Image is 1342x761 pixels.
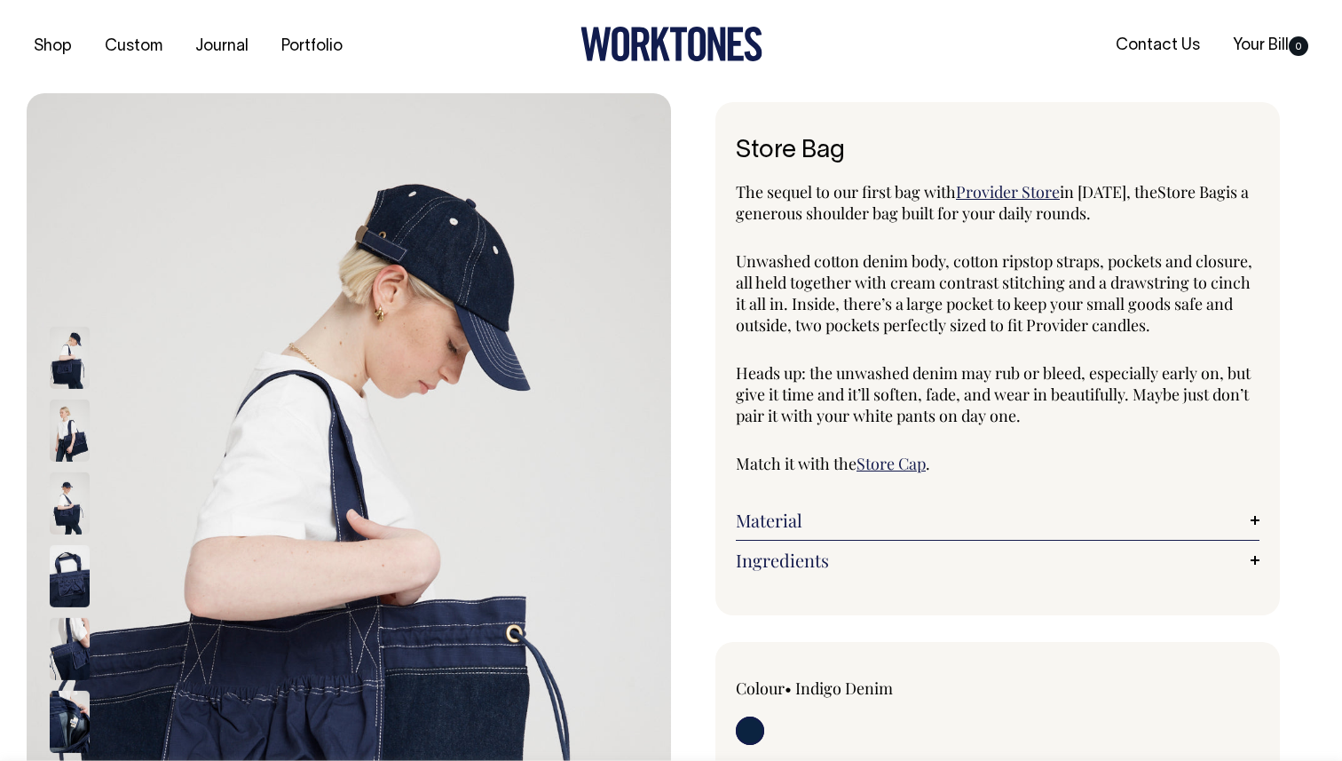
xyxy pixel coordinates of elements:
[50,400,90,462] img: indigo-denim
[795,678,893,699] label: Indigo Denim
[1060,181,1157,202] span: in [DATE], the
[50,691,90,753] img: indigo-denim
[50,472,90,535] img: indigo-denim
[1226,31,1315,60] a: Your Bill0
[1109,31,1207,60] a: Contact Us
[50,545,90,607] img: indigo-denim
[956,181,1060,202] a: Provider Store
[27,32,79,61] a: Shop
[50,618,90,680] img: indigo-denim
[736,510,1259,531] a: Material
[736,550,1259,571] a: Ingredients
[736,250,1252,336] span: Unwashed cotton denim body, cotton ripstop straps, pockets and closure, all held together with cr...
[274,32,350,61] a: Portfolio
[188,32,256,61] a: Journal
[736,181,1249,224] span: is a generous shoulder bag built for your daily rounds.
[736,678,945,699] div: Colour
[98,32,170,61] a: Custom
[736,138,1259,165] h1: Store Bag
[1289,36,1308,56] span: 0
[1157,181,1226,202] span: Store Bag
[736,362,1251,426] span: Heads up: the unwashed denim may rub or bleed, especially early on, but give it time and it’ll so...
[736,181,956,202] span: The sequel to our first bag with
[50,327,90,389] img: indigo-denim
[857,453,926,474] a: Store Cap
[736,453,930,474] span: Match it with the .
[785,678,792,699] span: •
